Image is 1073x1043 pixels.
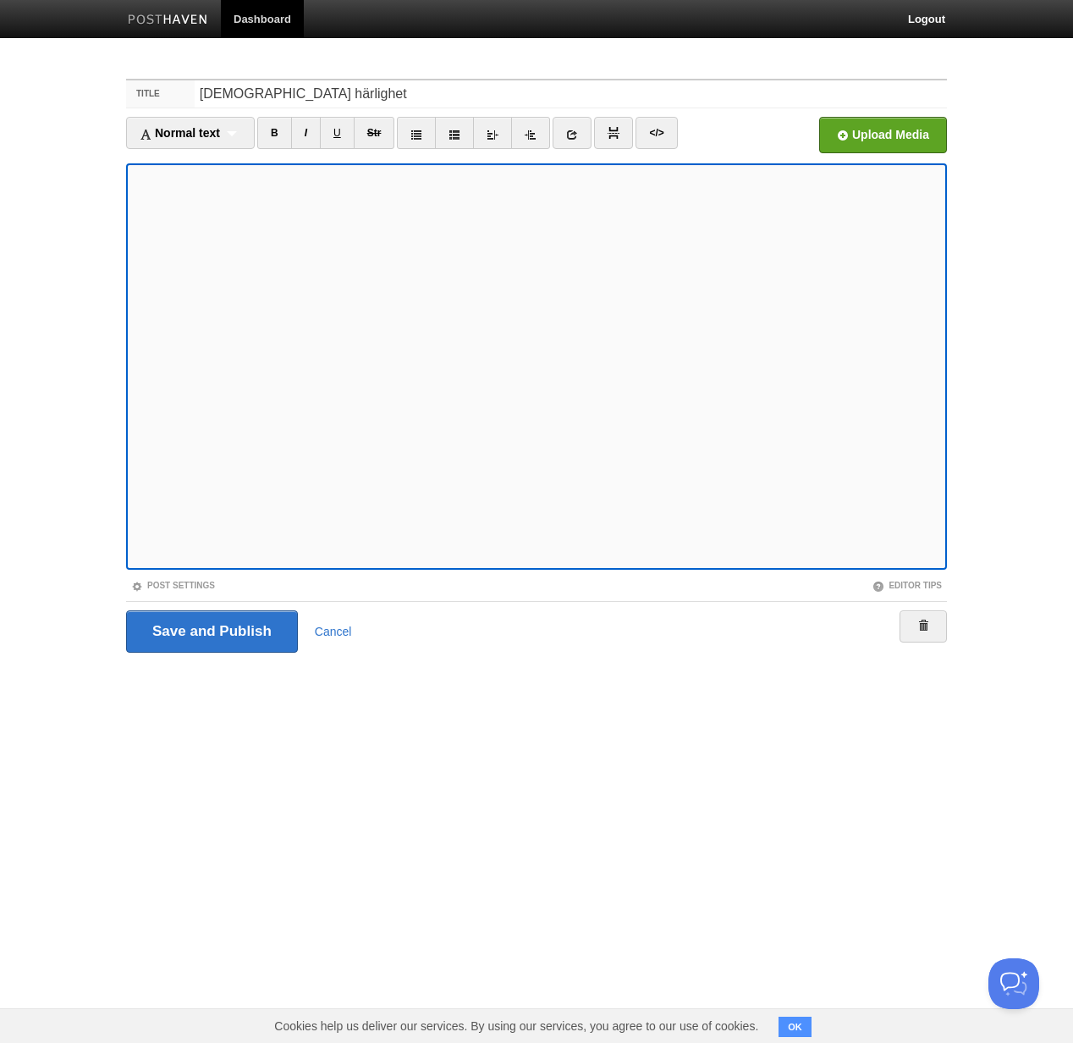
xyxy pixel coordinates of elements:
[126,80,195,108] label: Title
[128,14,208,27] img: Posthaven-bar
[291,117,321,149] a: I
[354,117,395,149] a: Str
[636,117,677,149] a: </>
[367,127,382,139] del: Str
[608,127,619,139] img: pagebreak-icon.png
[988,958,1039,1009] iframe: Help Scout Beacon - Open
[320,117,355,149] a: U
[131,581,215,590] a: Post Settings
[140,126,220,140] span: Normal text
[315,625,352,638] a: Cancel
[126,610,298,653] input: Save and Publish
[257,117,292,149] a: B
[872,581,942,590] a: Editor Tips
[779,1017,812,1037] button: OK
[257,1009,775,1043] span: Cookies help us deliver our services. By using our services, you agree to our use of cookies.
